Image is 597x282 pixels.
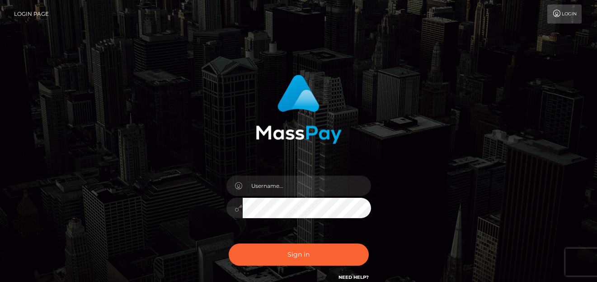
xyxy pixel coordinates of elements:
button: Sign in [229,244,369,266]
a: Login [547,5,582,24]
a: Need Help? [338,274,369,280]
input: Username... [243,176,371,196]
img: MassPay Login [256,75,342,144]
a: Login Page [14,5,49,24]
